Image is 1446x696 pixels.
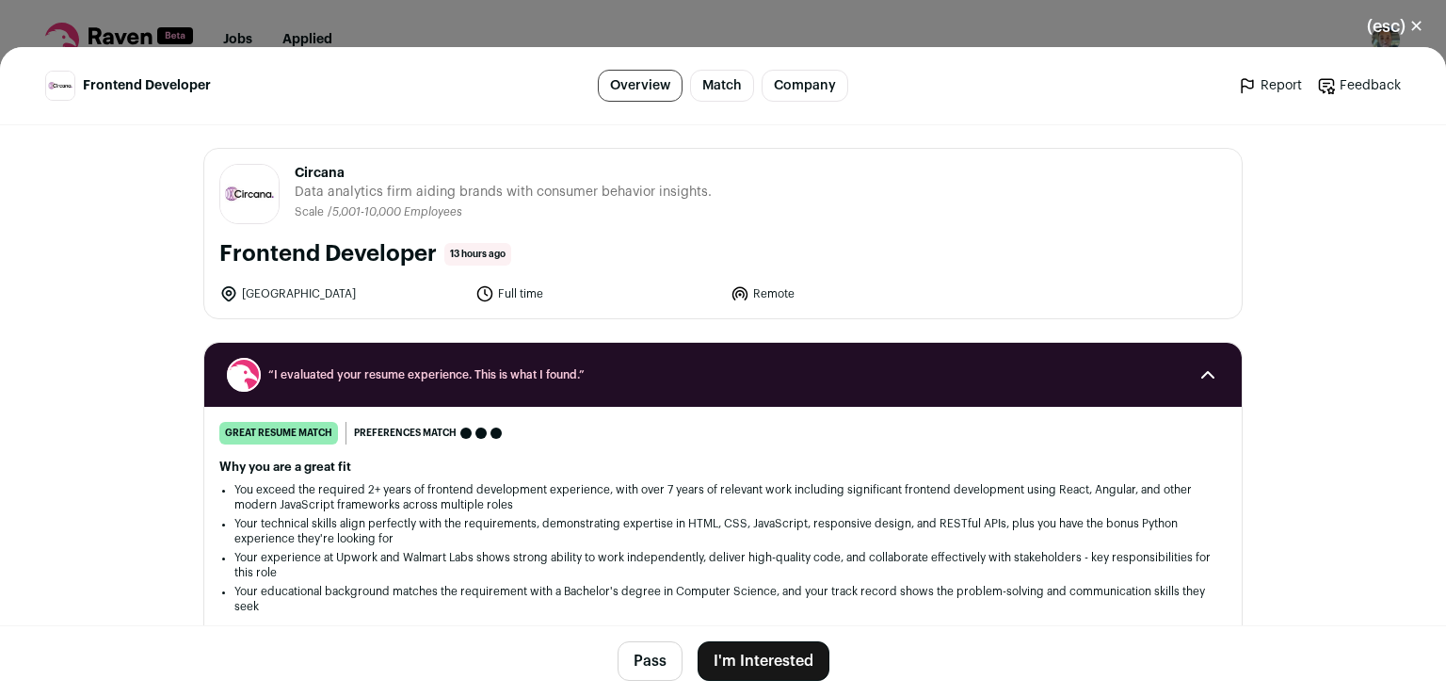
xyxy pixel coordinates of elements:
img: b48c50ad4e75ea96e5c8008e9182a4f4faab07dee62285ea664d1f1d98bb7e4d [220,165,279,223]
a: Match [690,70,754,102]
a: Report [1238,76,1302,95]
li: / [328,205,462,219]
button: Close modal [1344,6,1446,47]
li: [GEOGRAPHIC_DATA] [219,284,464,303]
li: Full time [475,284,720,303]
span: Data analytics firm aiding brands with consumer behavior insights. [295,183,712,202]
h1: Frontend Developer [219,239,437,269]
button: Pass [618,641,683,681]
li: Your educational background matches the requirement with a Bachelor's degree in Computer Science,... [234,584,1212,614]
li: You exceed the required 2+ years of frontend development experience, with over 7 years of relevan... [234,482,1212,512]
button: I'm Interested [698,641,829,681]
img: b48c50ad4e75ea96e5c8008e9182a4f4faab07dee62285ea664d1f1d98bb7e4d [46,72,74,100]
a: Overview [598,70,683,102]
a: Feedback [1317,76,1401,95]
span: 5,001-10,000 Employees [332,206,462,218]
a: Company [762,70,848,102]
li: Your technical skills align perfectly with the requirements, demonstrating expertise in HTML, CSS... [234,516,1212,546]
span: Frontend Developer [83,76,211,95]
li: Scale [295,205,328,219]
li: Remote [731,284,975,303]
span: 13 hours ago [444,243,511,266]
h2: Why you are a great fit [219,460,1227,475]
span: Preferences match [354,424,457,443]
div: great resume match [219,422,338,445]
li: Your experience at Upwork and Walmart Labs shows strong ability to work independently, deliver hi... [234,550,1212,580]
span: Circana [295,164,712,183]
span: “I evaluated your resume experience. This is what I found.” [268,367,1178,382]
